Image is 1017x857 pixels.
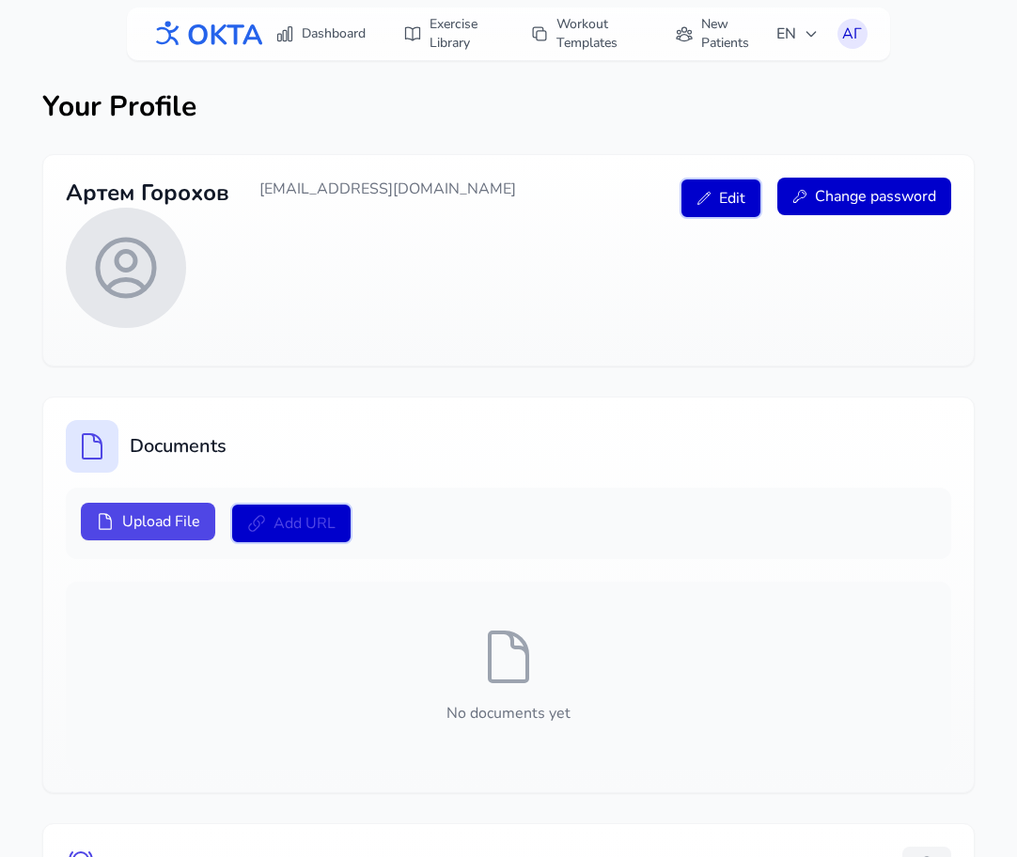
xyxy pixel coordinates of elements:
[259,178,516,200] p: [EMAIL_ADDRESS][DOMAIN_NAME]
[777,178,951,215] button: Change password
[519,8,649,60] a: Workout Templates
[392,8,504,60] a: Exercise Library
[66,178,229,208] h2: Артем Горохов
[664,8,765,60] a: New Patients
[837,19,868,49] button: АГ
[719,187,745,210] span: Edit
[42,90,975,124] h1: Your Profile
[776,23,819,45] span: EN
[130,433,227,460] h2: Documents
[765,15,830,53] button: EN
[264,17,377,51] a: Dashboard
[66,702,951,725] p: No documents yet
[122,510,200,533] span: Upload File
[680,178,762,219] button: Edit
[274,512,336,535] span: Add URL
[149,13,264,55] img: OKTA logo
[230,503,352,544] button: Add URL
[815,185,936,208] span: Change password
